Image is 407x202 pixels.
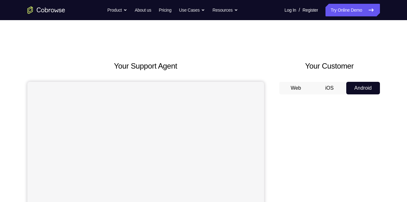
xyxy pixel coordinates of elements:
[299,6,300,14] span: /
[27,6,65,14] a: Go to the home page
[135,4,151,16] a: About us
[313,82,346,94] button: iOS
[107,4,127,16] button: Product
[302,4,318,16] a: Register
[346,82,380,94] button: Android
[325,4,380,16] a: Try Online Demo
[212,4,238,16] button: Resources
[285,4,296,16] a: Log In
[179,4,205,16] button: Use Cases
[279,82,313,94] button: Web
[159,4,171,16] a: Pricing
[27,60,264,72] h2: Your Support Agent
[279,60,380,72] h2: Your Customer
